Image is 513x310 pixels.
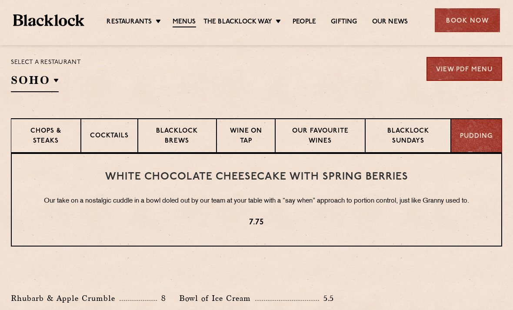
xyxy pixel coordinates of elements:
a: Restaurants [107,18,152,27]
h2: SOHO [11,73,59,92]
p: Blacklock Sundays [374,127,442,147]
a: Menus [173,18,196,27]
p: 7.75 [29,217,484,228]
p: Select a restaurant [11,57,81,68]
p: Blacklock Brews [147,127,207,147]
p: Bowl of Ice Cream [179,292,255,304]
p: Rhubarb & Apple Crumble [11,292,120,304]
p: Our take on a nostalgic cuddle in a bowl doled out by our team at your table with a “say when” ap... [29,196,484,207]
a: View PDF Menu [426,57,502,81]
p: Our favourite wines [284,127,356,147]
div: Book Now [435,8,500,32]
p: Cocktails [90,131,129,142]
p: Chops & Steaks [20,127,72,147]
p: 5.5 [319,293,334,304]
a: People [293,18,316,27]
img: BL_Textured_Logo-footer-cropped.svg [13,14,84,27]
a: Our News [372,18,408,27]
p: Pudding [460,132,493,142]
h3: White Chocolate Cheesecake with Spring Berries [29,171,484,183]
p: 8 [157,293,166,304]
p: Wine on Tap [226,127,266,147]
a: The Blacklock Way [203,18,272,27]
a: Gifting [331,18,357,27]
